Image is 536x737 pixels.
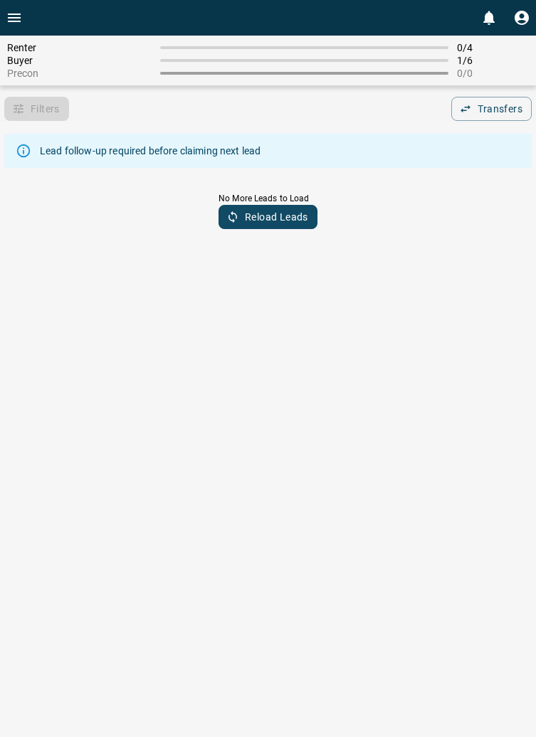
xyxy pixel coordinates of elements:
span: Precon [7,68,152,79]
span: 1 / 6 [457,55,529,66]
span: 0 / 0 [457,68,529,79]
div: Lead follow-up required before claiming next lead [40,138,261,164]
p: No More Leads to Load [219,192,317,205]
span: 0 / 4 [457,42,529,53]
button: Reload Leads [219,205,317,229]
button: Transfers [451,97,532,121]
span: Renter [7,42,152,53]
span: Buyer [7,55,152,66]
button: Profile [508,4,536,32]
